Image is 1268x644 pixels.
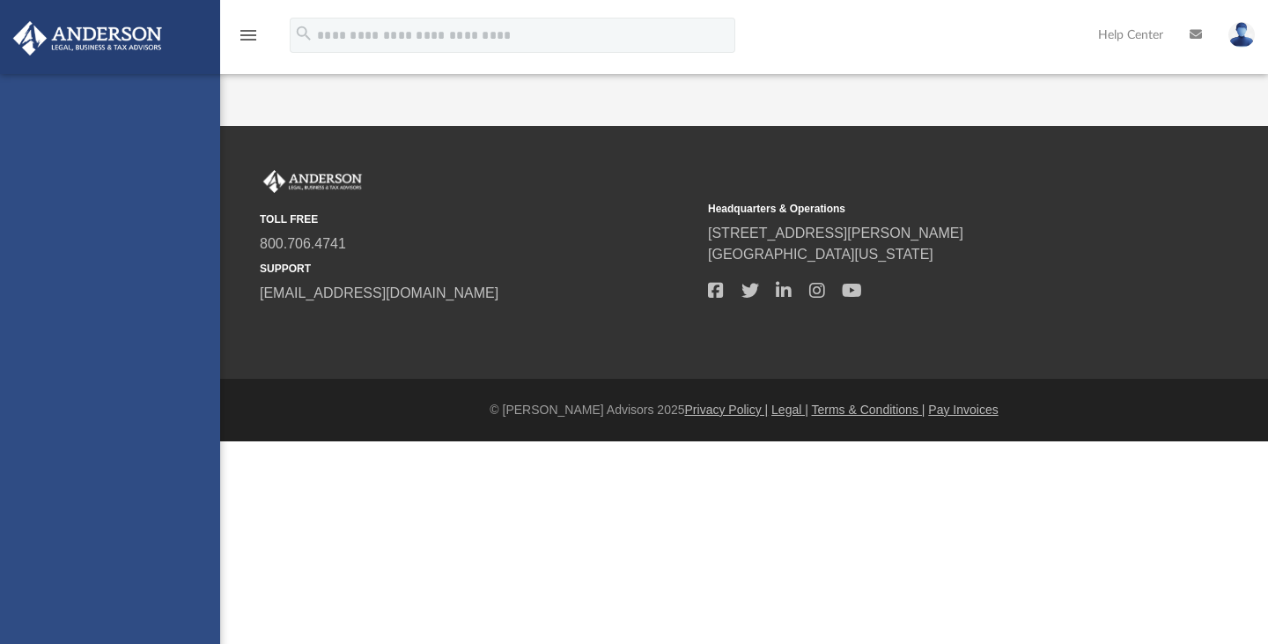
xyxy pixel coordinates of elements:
small: SUPPORT [260,261,696,277]
a: 800.706.4741 [260,236,346,251]
a: [EMAIL_ADDRESS][DOMAIN_NAME] [260,285,498,300]
div: © [PERSON_NAME] Advisors 2025 [220,401,1268,419]
img: Anderson Advisors Platinum Portal [8,21,167,56]
i: search [294,24,313,43]
a: Terms & Conditions | [812,403,925,417]
a: [GEOGRAPHIC_DATA][US_STATE] [708,247,933,262]
img: Anderson Advisors Platinum Portal [260,170,365,193]
small: Headquarters & Operations [708,201,1144,217]
i: menu [238,25,259,46]
a: Pay Invoices [928,403,998,417]
small: TOLL FREE [260,211,696,227]
img: User Pic [1228,22,1255,48]
a: Legal | [771,403,808,417]
a: [STREET_ADDRESS][PERSON_NAME] [708,226,963,241]
a: menu [238,33,259,46]
a: Privacy Policy | [685,403,769,417]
